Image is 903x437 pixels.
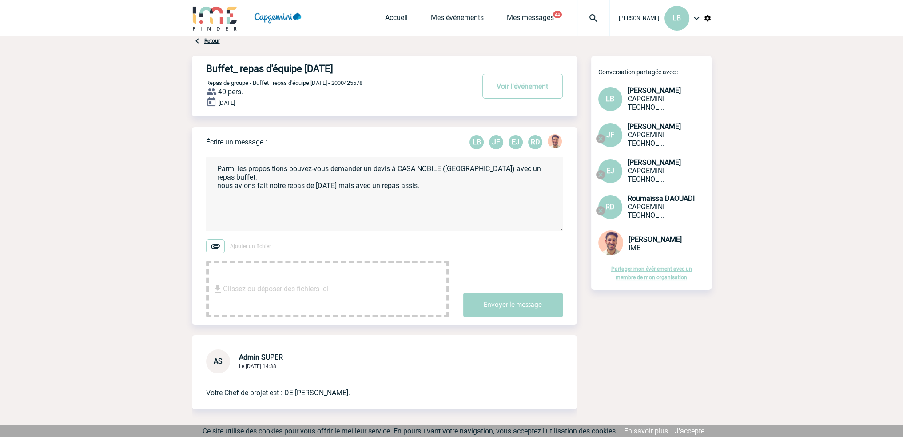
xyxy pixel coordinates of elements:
[598,68,712,76] p: Conversation partagée avec :
[509,135,523,149] p: EJ
[606,167,614,175] span: EJ
[509,135,523,149] div: Evelyne JOST
[628,95,664,112] span: CAPGEMINI TECHNOLOGY SERVICES
[595,169,606,180] img: cancel-24-px-g.png
[206,373,538,398] p: Votre Chef de projet est : DE [PERSON_NAME].
[629,235,682,244] span: [PERSON_NAME]
[628,86,681,95] span: [PERSON_NAME]
[482,74,563,99] button: Voir l'événement
[619,15,659,21] span: [PERSON_NAME]
[629,244,640,252] span: IME
[203,427,617,435] span: Ce site utilise des cookies pour vous offrir le meilleur service. En poursuivant votre navigation...
[431,13,484,26] a: Mes événements
[598,230,623,255] img: 132114-0.jpg
[553,11,562,18] button: 44
[463,293,563,317] button: Envoyer le message
[219,100,235,106] span: [DATE]
[489,135,503,149] p: JF
[628,167,664,184] span: CAPGEMINI TECHNOLOGY SERVICES
[469,135,484,149] div: Laura BARTIER
[212,284,223,294] img: file_download.svg
[192,5,238,31] img: IME-Finder
[548,134,562,148] img: 132114-0.jpg
[672,14,681,22] span: LB
[548,134,562,150] div: Yanis DE CLERCQ
[239,363,276,369] span: Le [DATE] 14:38
[204,38,220,44] a: Retour
[528,135,542,149] div: Roumaïssa DAOUADI
[611,266,692,281] a: Partager mon événement avec un membre de mon organisation
[595,133,606,144] img: cancel-24-px-g.png
[218,88,243,96] span: 40 pers.
[628,194,695,203] span: Roumaïssa DAOUADI
[507,13,554,26] a: Mes messages
[605,203,615,211] span: RD
[595,205,606,216] img: cancel-24-px-g.png
[606,95,614,103] span: LB
[385,13,408,26] a: Accueil
[489,135,503,149] div: Julie FONTANILLE
[223,267,328,311] span: Glissez ou déposer des fichiers ici
[469,135,484,149] p: LB
[628,131,664,148] span: CAPGEMINI TECHNOLOGY SERVICES
[606,131,614,139] span: JF
[206,63,448,74] h4: Buffet_ repas d'équipe [DATE]
[624,427,668,435] a: En savoir plus
[214,357,223,365] span: AS
[206,80,362,86] span: Repas de groupe - Buffet_ repas d'équipe [DATE] - 2000425578
[675,427,704,435] a: J'accepte
[230,243,271,249] span: Ajouter un fichier
[628,122,681,131] span: [PERSON_NAME]
[528,135,542,149] p: RD
[239,353,283,361] span: Admin SUPER
[206,138,267,146] p: Écrire un message :
[628,203,664,220] span: CAPGEMINI TECHNOLOGY SERVICES
[628,158,681,167] span: [PERSON_NAME]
